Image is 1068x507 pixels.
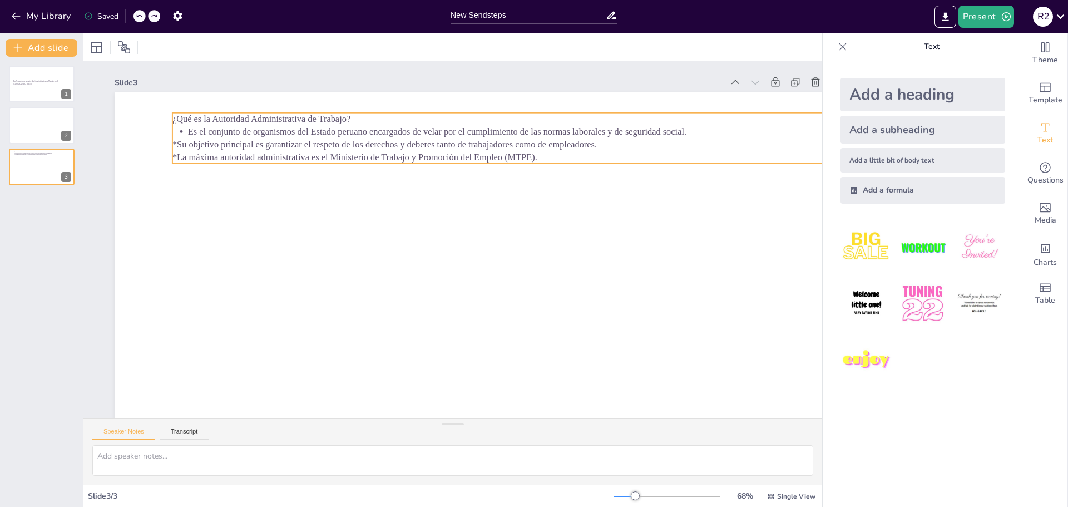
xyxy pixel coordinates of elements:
button: Add slide [6,39,77,57]
button: My Library [8,7,76,25]
div: Add ready made slides [1023,73,1067,114]
div: Add text boxes [1023,114,1067,154]
span: *Su objetivo principal es garantizar el respeto de los derechos y deberes tanto de trabajadores c... [172,139,597,149]
span: Position [117,41,131,54]
div: Add a table [1023,274,1067,314]
div: Add a heading [840,78,1005,111]
span: *La máxima autoridad administrativa es el Ministerio de Trabajo y Promoción del Empleo (MTPE). [172,152,537,162]
div: ¿Qué es la Autoridad Administrativa de Trabajo?Es el conjunto de organismos del Estado peruano en... [9,149,75,185]
div: 1 [61,89,71,99]
div: Get real-time input from your audience [1023,154,1067,194]
span: ¿Qué es la Autoridad Administrativa de Trabajo? [14,150,30,151]
div: Add a formula [840,177,1005,204]
p: Text [852,33,1012,60]
span: ¿Qué es la Autoridad Administrativa de Trabajo? [172,114,350,124]
span: Es el conjunto de organismos del Estado peruano encargados de velar por el cumplimiento de las no... [16,151,61,152]
img: 2.jpeg [897,221,948,273]
img: 1.jpeg [840,221,892,273]
div: 68 % [731,491,758,501]
img: 6.jpeg [953,278,1005,329]
div: 3 [61,172,71,182]
span: Single View [777,492,815,501]
div: Add a subheading [840,116,1005,144]
button: Speaker Notes [92,428,155,440]
input: Insert title [451,7,606,23]
img: 5.jpeg [897,278,948,329]
span: Text [1037,134,1053,146]
button: r 2 [1033,6,1053,28]
span: La Actuación de la Autoridad Administrativa de Trabajo en el [GEOGRAPHIC_DATA] [13,81,58,85]
div: Add images, graphics, shapes or video [1023,194,1067,234]
span: *La máxima autoridad administrativa es el Ministerio de Trabajo y Promoción del Empleo (MTPE). [14,154,47,155]
div: La Actuación de la Autoridad Administrativa de Trabajo en el [GEOGRAPHIC_DATA]1 [9,66,75,102]
div: r 2 [1033,7,1053,27]
div: 2 [61,131,71,141]
span: Theme [1032,54,1058,66]
div: Funciones, procedimientos e importancia en el marco laboral peruano.2 [9,107,75,144]
span: Media [1035,214,1056,227]
div: Change the overall theme [1023,33,1067,73]
button: Export to PowerPoint [934,6,956,28]
img: 3.jpeg [953,221,1005,273]
div: Add a little bit of body text [840,148,1005,173]
button: Present [958,6,1014,28]
img: 4.jpeg [840,278,892,329]
div: Add charts and graphs [1023,234,1067,274]
div: Slide 3 [115,77,723,88]
span: Template [1029,94,1062,106]
span: Questions [1027,174,1064,186]
span: Charts [1034,257,1057,269]
span: Table [1035,294,1055,307]
span: Es el conjunto de organismos del Estado peruano encargados de velar por el cumplimiento de las no... [188,127,686,137]
span: Funciones, procedimientos e importancia en el marco laboral peruano. [18,124,57,125]
div: Slide 3 / 3 [88,491,614,501]
span: *Su objetivo principal es garantizar el respeto de los derechos y deberes tanto de trabajadores c... [14,152,52,154]
button: Transcript [160,428,209,440]
div: Saved [84,11,118,22]
img: 7.jpeg [840,334,892,386]
div: Layout [88,38,106,56]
